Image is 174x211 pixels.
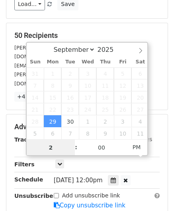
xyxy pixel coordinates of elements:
span: September 23, 2025 [61,103,79,115]
span: October 2, 2025 [96,115,114,127]
span: September 26, 2025 [114,103,131,115]
input: Minute [77,140,126,156]
span: September 2, 2025 [61,67,79,79]
span: Wed [79,59,96,65]
strong: Unsubscribe [14,193,53,199]
span: September 6, 2025 [131,67,149,79]
span: Sun [27,59,44,65]
span: September 19, 2025 [114,91,131,103]
span: September 16, 2025 [61,91,79,103]
span: September 8, 2025 [44,79,61,91]
strong: Schedule [14,176,43,183]
small: [EMAIL_ADDRESS][PERSON_NAME][DOMAIN_NAME] [14,63,145,69]
span: Fri [114,59,131,65]
span: September 7, 2025 [27,79,44,91]
span: September 30, 2025 [61,115,79,127]
span: September 15, 2025 [44,91,61,103]
span: September 4, 2025 [96,67,114,79]
span: September 18, 2025 [96,91,114,103]
h5: Advanced [14,122,160,131]
a: +47 more [14,92,48,102]
span: October 8, 2025 [79,127,96,139]
span: September 5, 2025 [114,67,131,79]
span: September 21, 2025 [27,103,44,115]
span: September 20, 2025 [131,91,149,103]
span: September 27, 2025 [131,103,149,115]
span: September 28, 2025 [27,115,44,127]
span: September 14, 2025 [27,91,44,103]
a: Copy unsubscribe link [54,202,125,209]
span: Click to toggle [126,139,148,155]
span: September 29, 2025 [44,115,61,127]
span: September 25, 2025 [96,103,114,115]
span: Thu [96,59,114,65]
span: : [75,139,77,155]
strong: Filters [14,161,35,168]
span: October 6, 2025 [44,127,61,139]
small: [PERSON_NAME][EMAIL_ADDRESS][PERSON_NAME][DOMAIN_NAME] [14,71,145,87]
span: Sat [131,59,149,65]
span: September 13, 2025 [131,79,149,91]
span: Mon [44,59,61,65]
span: October 9, 2025 [96,127,114,139]
span: September 12, 2025 [114,79,131,91]
span: October 5, 2025 [27,127,44,139]
span: September 3, 2025 [79,67,96,79]
input: Hour [27,140,75,156]
span: Tue [61,59,79,65]
span: September 10, 2025 [79,79,96,91]
span: September 9, 2025 [61,79,79,91]
input: Year [95,46,124,53]
span: August 31, 2025 [27,67,44,79]
span: October 11, 2025 [131,127,149,139]
span: September 11, 2025 [96,79,114,91]
span: October 7, 2025 [61,127,79,139]
span: September 17, 2025 [79,91,96,103]
span: October 3, 2025 [114,115,131,127]
strong: Tracking [14,136,41,143]
span: September 1, 2025 [44,67,61,79]
iframe: Chat Widget [134,173,174,211]
label: Add unsubscribe link [62,191,120,200]
small: [PERSON_NAME][EMAIL_ADDRESS][PERSON_NAME][DOMAIN_NAME] [14,45,145,60]
span: October 4, 2025 [131,115,149,127]
span: October 10, 2025 [114,127,131,139]
span: October 1, 2025 [79,115,96,127]
h5: 50 Recipients [14,31,160,40]
span: September 24, 2025 [79,103,96,115]
span: [DATE] 12:00pm [54,177,103,184]
span: September 22, 2025 [44,103,61,115]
